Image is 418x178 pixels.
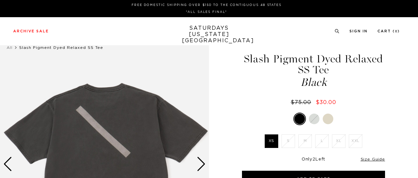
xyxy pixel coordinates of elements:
a: Size Guide [361,157,385,161]
a: All [7,46,13,50]
del: $75.00 [291,100,314,105]
div: Next slide [197,157,206,171]
small: 0 [395,30,398,33]
h1: Slash Pigment Dyed Relaxed SS Tee [241,53,386,88]
a: Cart (0) [377,29,400,33]
a: Sign In [349,29,368,33]
span: Black [241,77,386,88]
label: XS [265,134,278,148]
span: $30.00 [316,100,336,105]
span: 2 [313,157,315,161]
div: Previous slide [3,157,12,171]
a: Archive Sale [13,29,49,33]
p: FREE DOMESTIC SHIPPING OVER $150 TO THE CONTIGUOUS 48 STATES [16,3,397,8]
a: SATURDAYS[US_STATE][GEOGRAPHIC_DATA] [182,25,236,44]
div: Only Left [242,157,385,162]
p: *ALL SALES FINAL* [16,10,397,15]
span: Slash Pigment Dyed Relaxed SS Tee [19,46,103,50]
